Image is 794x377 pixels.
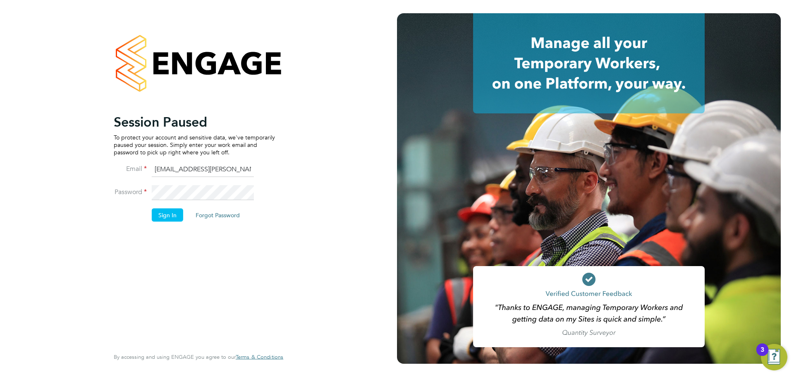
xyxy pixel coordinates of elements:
input: Enter your work email... [152,162,254,177]
div: 3 [761,350,764,360]
button: Open Resource Center, 3 new notifications [761,344,787,370]
a: Terms & Conditions [236,354,283,360]
h2: Session Paused [114,113,275,130]
span: By accessing and using ENGAGE you agree to our [114,353,283,360]
button: Sign In [152,208,183,221]
p: To protect your account and sensitive data, we've temporarily paused your session. Simply enter y... [114,133,275,156]
button: Forgot Password [189,208,246,221]
label: Email [114,164,147,173]
label: Password [114,187,147,196]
